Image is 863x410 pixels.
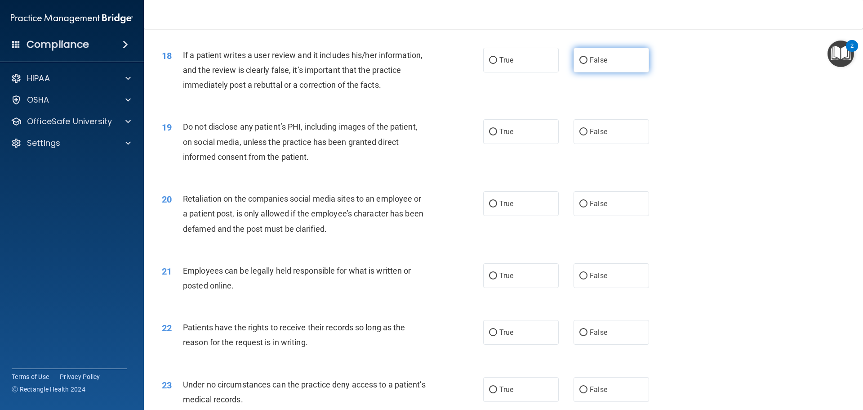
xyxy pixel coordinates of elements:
[27,38,89,51] h4: Compliance
[11,9,133,27] img: PMB logo
[489,201,497,207] input: True
[12,372,49,381] a: Terms of Use
[590,328,607,337] span: False
[183,380,426,404] span: Under no circumstances can the practice deny access to a patient’s medical records.
[579,201,587,207] input: False
[590,127,607,136] span: False
[12,385,85,394] span: Ⓒ Rectangle Health 2024
[11,116,131,127] a: OfficeSafe University
[183,122,418,161] span: Do not disclose any patient’s PHI, including images of the patient, on social media, unless the p...
[579,57,587,64] input: False
[590,385,607,394] span: False
[162,50,172,61] span: 18
[183,50,423,90] span: If a patient writes a user review and it includes his/her information, and the review is clearly ...
[183,194,423,233] span: Retaliation on the companies social media sites to an employee or a patient post, is only allowed...
[850,46,854,58] div: 2
[489,329,497,336] input: True
[27,116,112,127] p: OfficeSafe University
[11,73,131,84] a: HIPAA
[489,273,497,279] input: True
[489,57,497,64] input: True
[183,323,405,347] span: Patients have the rights to receive their records so long as the reason for the request is in wri...
[499,385,513,394] span: True
[162,122,172,133] span: 19
[579,329,587,336] input: False
[27,73,50,84] p: HIPAA
[489,129,497,135] input: True
[27,138,60,149] p: Settings
[499,199,513,208] span: True
[489,387,497,393] input: True
[499,328,513,337] span: True
[827,41,854,67] button: Open Resource Center, 2 new notifications
[579,129,587,135] input: False
[162,380,172,391] span: 23
[27,95,49,105] p: OSHA
[499,127,513,136] span: True
[579,387,587,393] input: False
[499,56,513,64] span: True
[183,266,411,290] span: Employees can be legally held responsible for what is written or posted online.
[499,271,513,280] span: True
[579,273,587,279] input: False
[162,194,172,205] span: 20
[11,95,131,105] a: OSHA
[11,138,131,149] a: Settings
[162,266,172,277] span: 21
[590,199,607,208] span: False
[162,323,172,333] span: 22
[60,372,100,381] a: Privacy Policy
[590,271,607,280] span: False
[590,56,607,64] span: False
